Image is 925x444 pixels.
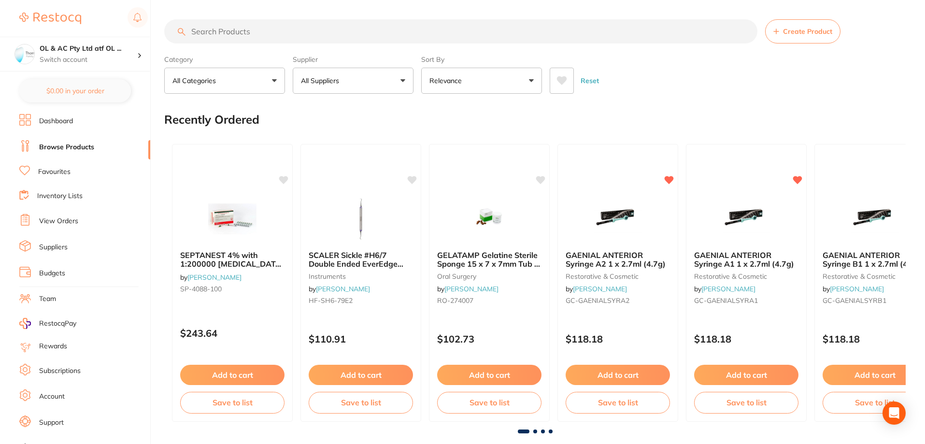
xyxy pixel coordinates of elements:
button: All Categories [164,68,285,94]
button: Save to list [309,392,413,413]
a: View Orders [39,216,78,226]
img: Restocq Logo [19,13,81,24]
h2: Recently Ordered [164,113,259,127]
b: GAENIAL ANTERIOR Syringe A2 1 x 2.7ml (4.7g) [566,251,670,269]
img: SEPTANEST 4% with 1:200000 adrenalin 2.2ml 2xBox 50 D.GRN [201,195,264,243]
small: restorative & cosmetic [566,272,670,280]
button: Create Product [765,19,840,43]
small: GC-GAENIALSYRA2 [566,297,670,304]
img: RestocqPay [19,318,31,329]
button: Add to cart [309,365,413,385]
p: Switch account [40,55,137,65]
a: Subscriptions [39,366,81,376]
a: [PERSON_NAME] [316,285,370,293]
a: Favourites [38,167,71,177]
img: GAENIAL ANTERIOR Syringe A2 1 x 2.7ml (4.7g) [586,195,649,243]
img: GAENIAL ANTERIOR Syringe A1 1 x 2.7ml (4.7g) [715,195,778,243]
button: Save to list [694,392,798,413]
button: Add to cart [437,365,541,385]
a: Budgets [39,269,65,278]
button: Save to list [566,392,670,413]
small: SP-4088-100 [180,285,285,293]
a: Team [39,294,56,304]
img: OL & AC Pty Ltd atf OL & AC Trust t/a Thornbury Family Dental [15,44,34,64]
input: Search Products [164,19,757,43]
b: SCALER Sickle #H6/7 Double Ended EverEdge Handle [309,251,413,269]
button: $0.00 in your order [19,79,131,102]
div: Open Intercom Messenger [882,401,906,425]
p: All Suppliers [301,76,343,86]
a: [PERSON_NAME] [573,285,627,293]
b: GAENIAL ANTERIOR Syringe A1 1 x 2.7ml (4.7g) [694,251,798,269]
p: $243.64 [180,328,285,339]
img: GAENIAL ANTERIOR Syringe B1 1 x 2.7ml (4.7g) [843,195,906,243]
a: [PERSON_NAME] [187,273,242,282]
a: [PERSON_NAME] [444,285,498,293]
p: $102.73 [437,333,541,344]
a: Restocq Logo [19,7,81,29]
p: All Categories [172,76,220,86]
small: RO-274007 [437,297,541,304]
label: Sort By [421,55,542,64]
button: Reset [578,68,602,94]
p: $118.18 [566,333,670,344]
img: SCALER Sickle #H6/7 Double Ended EverEdge Handle [329,195,392,243]
b: GELATAMP Gelatine Sterile Sponge 15 x 7 x 7mm Tub of 50 [437,251,541,269]
p: Relevance [429,76,466,86]
button: Save to list [437,392,541,413]
small: HF-SH6-79E2 [309,297,413,304]
small: restorative & cosmetic [694,272,798,280]
button: Add to cart [566,365,670,385]
span: by [694,285,755,293]
button: Add to cart [694,365,798,385]
button: Relevance [421,68,542,94]
span: by [180,273,242,282]
h4: OL & AC Pty Ltd atf OL & AC Trust t/a Thornbury Family Dental [40,44,137,54]
a: Suppliers [39,243,68,252]
label: Category [164,55,285,64]
span: by [309,285,370,293]
a: RestocqPay [19,318,76,329]
small: instruments [309,272,413,280]
button: Add to cart [180,365,285,385]
a: Inventory Lists [37,191,83,201]
a: [PERSON_NAME] [830,285,884,293]
a: Support [39,418,64,428]
small: GC-GAENIALSYRA1 [694,297,798,304]
a: Rewards [39,342,67,351]
p: $118.18 [694,333,798,344]
a: [PERSON_NAME] [701,285,755,293]
span: by [823,285,884,293]
span: Create Product [783,28,832,35]
img: GELATAMP Gelatine Sterile Sponge 15 x 7 x 7mm Tub of 50 [458,195,521,243]
small: oral surgery [437,272,541,280]
span: by [566,285,627,293]
a: Dashboard [39,116,73,126]
a: Browse Products [39,143,94,152]
span: by [437,285,498,293]
button: All Suppliers [293,68,413,94]
span: RestocqPay [39,319,76,329]
a: Account [39,392,65,401]
b: SEPTANEST 4% with 1:200000 adrenalin 2.2ml 2xBox 50 D.GRN [180,251,285,269]
button: Save to list [180,392,285,413]
p: $110.91 [309,333,413,344]
label: Supplier [293,55,413,64]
